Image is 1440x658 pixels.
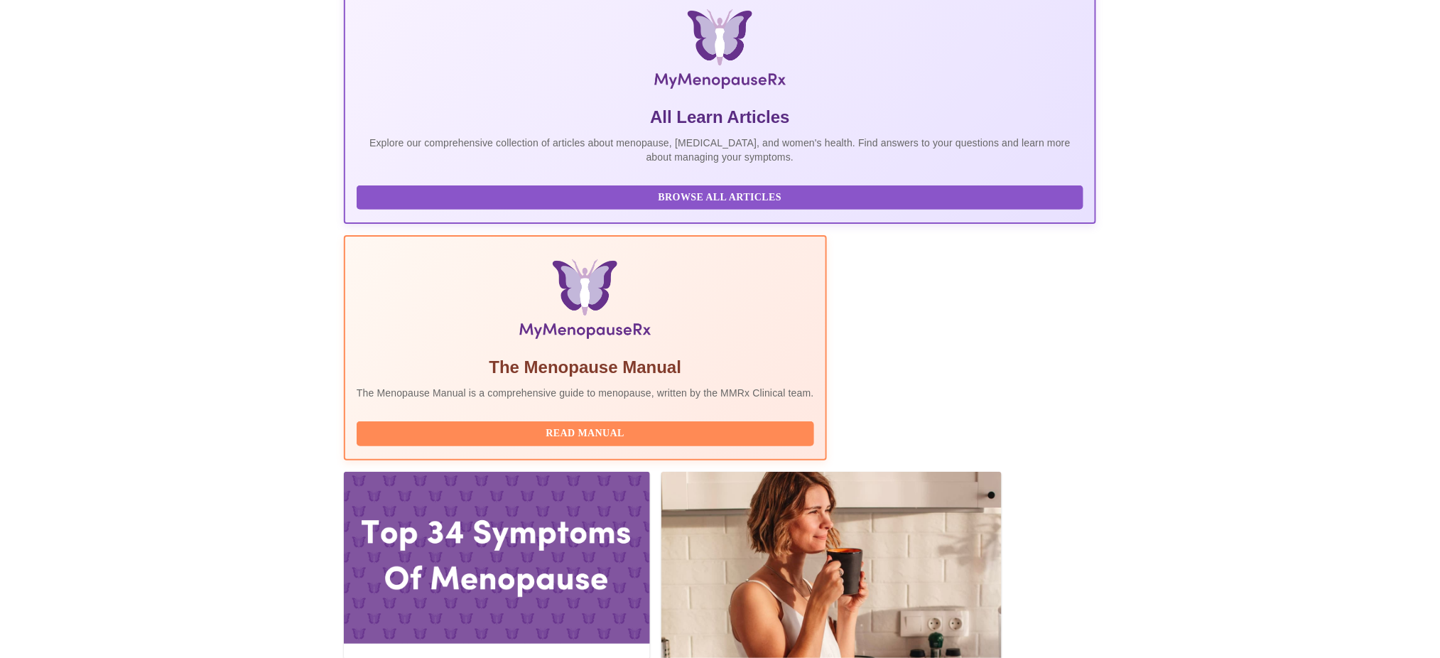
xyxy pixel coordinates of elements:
button: Browse All Articles [357,185,1083,210]
p: The Menopause Manual is a comprehensive guide to menopause, written by the MMRx Clinical team. [357,386,814,400]
h5: The Menopause Manual [357,356,814,379]
a: Read Manual [357,426,818,438]
span: Browse All Articles [371,189,1069,207]
p: Explore our comprehensive collection of articles about menopause, [MEDICAL_DATA], and women's hea... [357,136,1083,164]
h5: All Learn Articles [357,106,1083,129]
a: Browse All Articles [357,190,1087,203]
span: Read Manual [371,425,800,443]
img: MyMenopauseRx Logo [470,9,970,95]
img: Menopause Manual [429,259,741,345]
button: Read Manual [357,421,814,446]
